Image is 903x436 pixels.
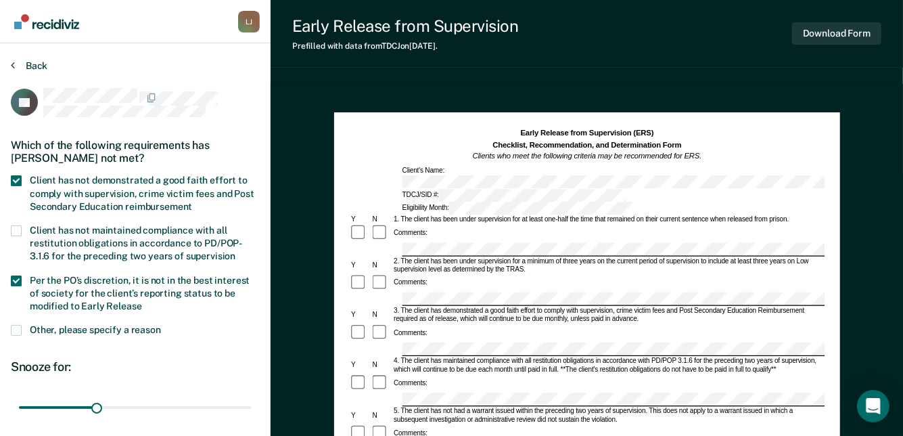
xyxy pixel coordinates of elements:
div: N [371,311,392,320]
div: Early Release from Supervision [292,16,519,36]
button: Back [11,60,47,72]
div: Y [349,311,370,320]
span: Other, please specify a reason [30,324,161,335]
div: Comments: [392,279,429,288]
div: Which of the following requirements has [PERSON_NAME] not met? [11,128,260,175]
div: Client's Name: [400,167,846,188]
img: Recidiviz [14,14,79,29]
div: 2. The client has been under supervision for a minimum of three years on the current period of su... [392,257,825,274]
div: N [371,261,392,270]
div: 1. The client has been under supervision for at least one-half the time that remained on their cu... [392,215,825,224]
div: Snooze for: [11,359,260,374]
strong: Early Release from Supervision (ERS) [520,129,653,137]
div: L J [238,11,260,32]
div: 4. The client has maintained compliance with all restitution obligations in accordance with PD/PO... [392,357,825,374]
div: Y [349,261,370,270]
div: Prefilled with data from TDCJ on [DATE] . [292,41,519,51]
strong: Checklist, Recommendation, and Determination Form [492,140,681,149]
div: TDCJ/SID #: [400,189,628,202]
div: Comments: [392,229,429,238]
div: N [371,215,392,224]
span: Client has not maintained compliance with all restitution obligations in accordance to PD/POP-3.1... [30,225,242,261]
div: N [371,362,392,370]
div: Comments: [392,379,429,388]
em: Clients who meet the following criteria may be recommended for ERS. [472,152,701,160]
span: Per the PO’s discretion, it is not in the best interest of society for the client’s reporting sta... [30,275,250,311]
div: N [371,412,392,420]
div: Eligibility Month: [400,202,639,215]
div: 5. The client has not had a warrant issued within the preceding two years of supervision. This do... [392,408,825,424]
button: Download Form [792,22,881,45]
div: 3. The client has demonstrated a good faith effort to comply with supervision, crime victim fees ... [392,307,825,324]
span: Client has not demonstrated a good faith effort to comply with supervision, crime victim fees and... [30,175,254,211]
div: Y [349,362,370,370]
div: Y [349,412,370,420]
div: Open Intercom Messenger [857,390,889,422]
div: Comments: [392,329,429,338]
button: Profile dropdown button [238,11,260,32]
div: Y [349,215,370,224]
